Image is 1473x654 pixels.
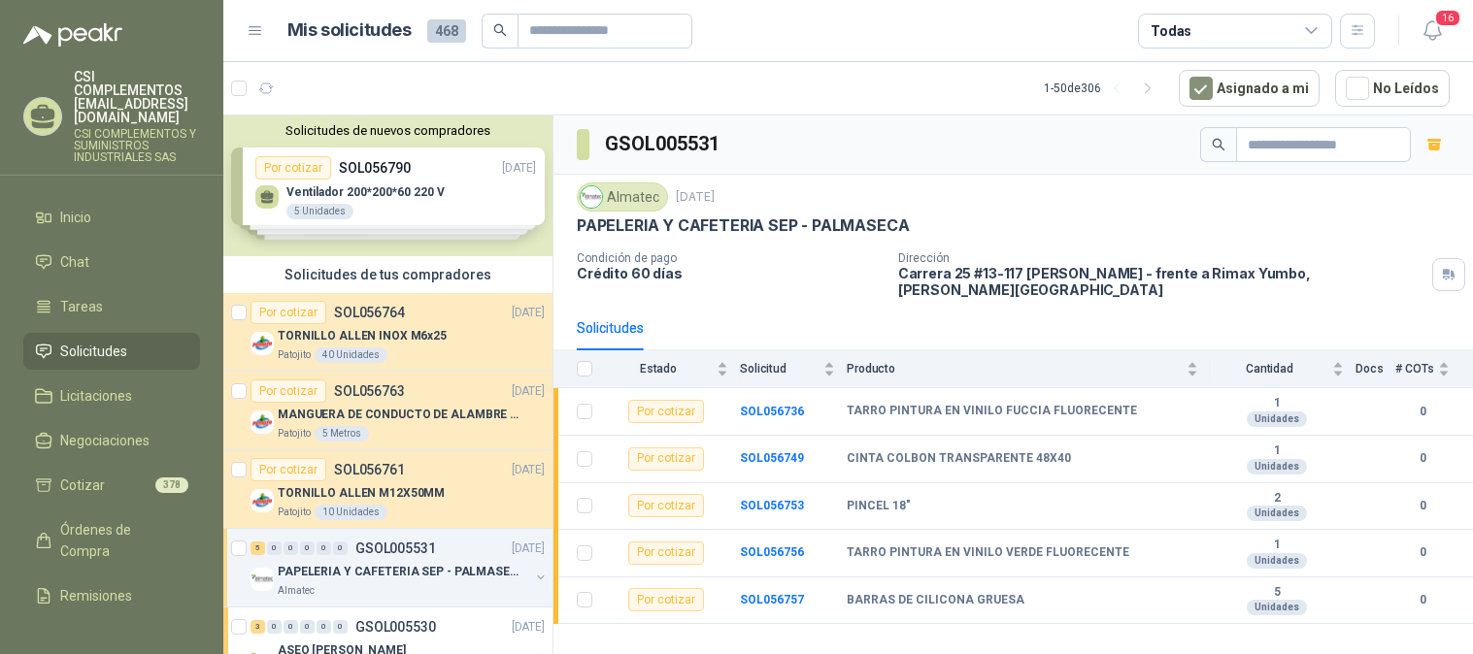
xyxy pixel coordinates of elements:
[267,541,282,555] div: 0
[23,467,200,504] a: Cotizar378
[628,588,704,611] div: Por cotizar
[740,451,804,465] a: SOL056749
[251,568,274,591] img: Company Logo
[23,577,200,614] a: Remisiones
[740,499,804,512] a: SOL056753
[251,332,274,355] img: Company Logo
[60,519,182,562] span: Órdenes de Compra
[740,350,847,388] th: Solicitud
[278,347,311,363] p: Patojito
[847,499,911,514] b: PINCEL 18"
[317,620,331,634] div: 0
[333,620,348,634] div: 0
[315,505,387,520] div: 10 Unidades
[317,541,331,555] div: 0
[1210,396,1344,411] b: 1
[223,372,552,450] a: Por cotizarSOL056763[DATE] Company LogoMANGUERA DE CONDUCTO DE ALAMBRE DE ACERO PUPatojito5 Metros
[676,188,715,207] p: [DATE]
[23,333,200,370] a: Solicitudes
[23,23,122,47] img: Logo peakr
[1356,350,1395,388] th: Docs
[74,70,200,124] p: CSI COMPLEMENTOS [EMAIL_ADDRESS][DOMAIN_NAME]
[251,410,274,434] img: Company Logo
[251,458,326,481] div: Por cotizar
[512,461,545,479] p: [DATE]
[1395,497,1450,515] b: 0
[628,494,704,517] div: Por cotizar
[1247,506,1307,521] div: Unidades
[334,306,405,319] p: SOL056764
[334,384,405,398] p: SOL056763
[251,489,274,512] img: Company Logo
[60,430,150,451] span: Negociaciones
[60,341,127,362] span: Solicitudes
[577,317,644,339] div: Solicitudes
[60,585,132,606] span: Remisiones
[1179,70,1320,107] button: Asignado a mi
[740,405,804,418] b: SOL056736
[740,362,820,376] span: Solicitud
[60,251,89,273] span: Chat
[223,293,552,372] a: Por cotizarSOL056764[DATE] Company LogoTORNILLO ALLEN INOX M6x25Patojito40 Unidades
[1210,585,1344,601] b: 5
[333,541,348,555] div: 0
[23,511,200,570] a: Órdenes de Compra
[23,244,200,280] a: Chat
[315,347,387,363] div: 40 Unidades
[512,540,545,558] p: [DATE]
[1247,459,1307,474] div: Unidades
[1395,350,1473,388] th: # COTs
[628,400,704,423] div: Por cotizar
[155,477,188,493] span: 378
[1395,362,1434,376] span: # COTs
[898,251,1424,265] p: Dirección
[1247,553,1307,569] div: Unidades
[23,199,200,236] a: Inicio
[251,537,549,599] a: 5 0 0 0 0 0 GSOL005531[DATE] Company LogoPAPELERIA Y CAFETERIA SEP - PALMASECAAlmatec
[315,426,369,441] div: 5 Metros
[577,215,909,236] p: PAPELERIA Y CAFETERIA SEP - PALMASECA
[427,19,466,43] span: 468
[740,593,804,606] b: SOL056757
[278,327,447,345] p: TORNILLO ALLEN INOX M6x25
[512,304,545,322] p: [DATE]
[1212,138,1225,151] span: search
[278,583,315,599] p: Almatec
[1247,411,1307,427] div: Unidades
[284,620,298,634] div: 0
[1210,350,1356,388] th: Cantidad
[60,296,103,317] span: Tareas
[251,620,265,634] div: 3
[1395,591,1450,609] b: 0
[355,541,436,555] p: GSOL005531
[278,406,519,424] p: MANGUERA DE CONDUCTO DE ALAMBRE DE ACERO PU
[251,379,326,403] div: Por cotizar
[1434,9,1461,27] span: 16
[278,426,311,441] p: Patojito
[1044,73,1163,104] div: 1 - 50 de 306
[355,620,436,634] p: GSOL005530
[223,256,552,293] div: Solicitudes de tus compradores
[334,463,405,476] p: SOL056761
[628,447,704,471] div: Por cotizar
[604,350,740,388] th: Estado
[1210,491,1344,507] b: 2
[847,545,1129,561] b: TARRO PINTURA EN VINILO VERDE FLUORECENTE
[1335,70,1450,107] button: No Leídos
[60,385,132,407] span: Licitaciones
[1210,538,1344,553] b: 1
[577,182,668,212] div: Almatec
[740,545,804,559] a: SOL056756
[300,541,315,555] div: 0
[1151,20,1191,42] div: Todas
[284,541,298,555] div: 0
[60,207,91,228] span: Inicio
[60,474,105,496] span: Cotizar
[1395,449,1450,468] b: 0
[300,620,315,634] div: 0
[1415,14,1450,49] button: 16
[231,123,545,138] button: Solicitudes de nuevos compradores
